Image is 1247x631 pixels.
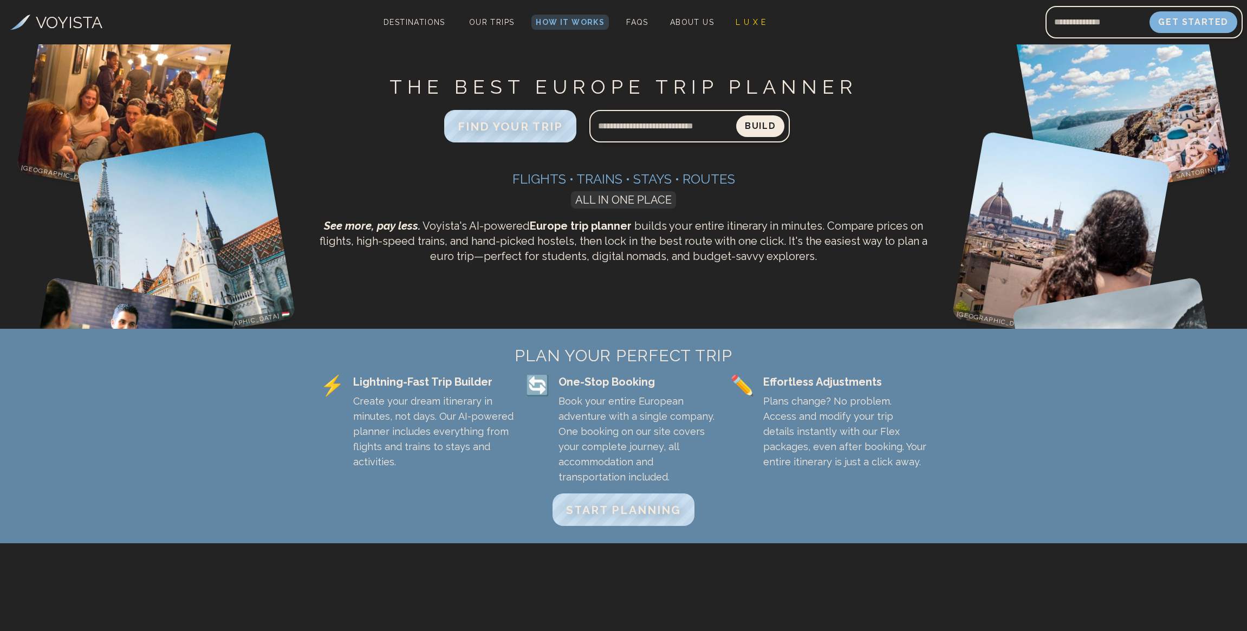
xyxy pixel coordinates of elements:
span: 🔄 [525,374,550,396]
p: Plans change? No problem. Access and modify your trip details instantly with our Flex packages, e... [763,394,927,470]
span: ⚡ [320,374,345,396]
a: FIND YOUR TRIP [444,122,576,133]
button: Build [736,115,784,137]
span: About Us [670,18,714,27]
button: START PLANNING [553,493,694,526]
h2: PLAN YOUR PERFECT TRIP [320,346,927,366]
button: Get Started [1149,11,1237,33]
input: Email address [1045,9,1149,35]
a: About Us [666,15,718,30]
span: Our Trips [469,18,515,27]
img: Budapest [76,131,296,350]
img: Voyista Logo [10,15,30,30]
span: ✏️ [730,374,755,396]
p: Voyista's AI-powered builds your entire itinerary in minutes. Compare prices on flights, high-spe... [316,218,931,264]
div: Lightning-Fast Trip Builder [353,374,517,389]
h3: Flights • Trains • Stays • Routes [316,171,931,188]
a: L U X E [731,15,771,30]
span: L U X E [736,18,767,27]
span: How It Works [536,18,605,27]
strong: Europe trip planner [530,219,632,232]
span: FIND YOUR TRIP [458,120,563,133]
span: START PLANNING [566,503,681,517]
span: See more, pay less. [324,219,420,232]
p: Create your dream itinerary in minutes, not days. Our AI-powered planner includes everything from... [353,394,517,470]
span: FAQs [626,18,648,27]
h3: VOYISTA [36,10,102,35]
p: Book your entire European adventure with a single company. One booking on our site covers your co... [558,394,722,485]
div: Effortless Adjustments [763,374,927,389]
span: Destinations [379,14,450,45]
a: START PLANNING [553,506,694,516]
a: VOYISTA [10,10,102,35]
div: One-Stop Booking [558,374,722,389]
button: FIND YOUR TRIP [444,110,576,142]
input: Search query [589,113,736,139]
a: Our Trips [465,15,519,30]
p: Santorini 🇬🇷 [1171,161,1231,181]
a: How It Works [531,15,609,30]
a: FAQs [622,15,653,30]
img: Florence [951,131,1171,350]
span: ALL IN ONE PLACE [571,191,676,209]
h1: THE BEST EUROPE TRIP PLANNER [316,75,931,99]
